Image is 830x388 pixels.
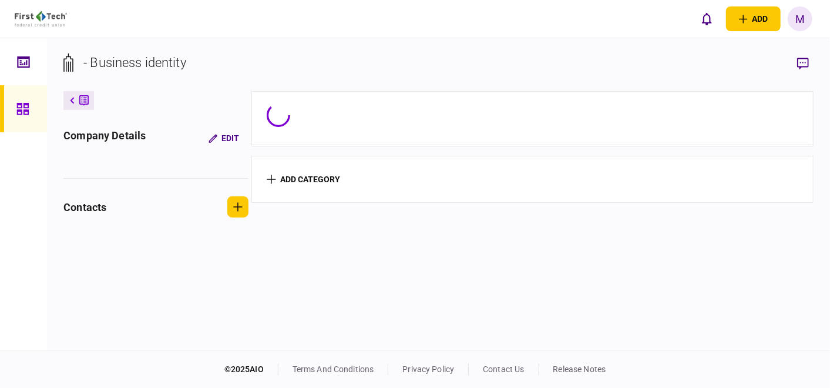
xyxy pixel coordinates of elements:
button: M [788,6,812,31]
button: open notifications list [694,6,719,31]
button: open adding identity options [726,6,781,31]
img: client company logo [15,11,67,26]
a: release notes [553,364,606,374]
div: © 2025 AIO [224,363,278,376]
div: contacts [63,199,106,215]
div: company details [63,128,146,149]
a: privacy policy [402,364,454,374]
div: - Business identity [83,53,186,72]
a: terms and conditions [293,364,374,374]
button: add category [267,175,340,184]
a: contact us [483,364,524,374]
button: Edit [199,128,248,149]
